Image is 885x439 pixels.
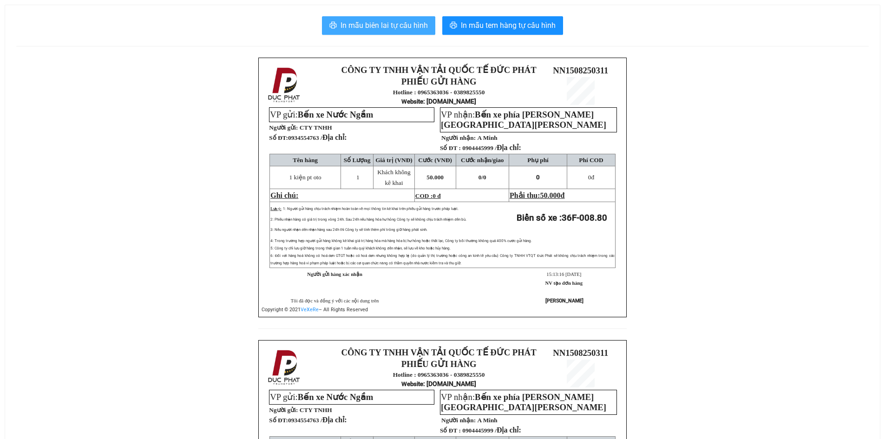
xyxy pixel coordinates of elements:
[270,239,532,243] span: 4: Trong trường hợp người gửi hàng không kê khai giá trị hàng hóa mà hàng hóa bị hư hỏng hoặc thấ...
[270,228,427,232] span: 3: Nếu người nhận đến nhận hàng sau 24h thì Công ty sẽ tính thêm phí trông giữ hàng phát sinh.
[401,359,477,369] strong: PHIẾU GỬI HÀNG
[415,192,441,199] span: COD :
[283,207,459,211] span: 1: Người gửi hàng chịu trách nhiệm hoàn toàn về mọi thông tin kê khai trên phiếu gửi hàng trước p...
[293,157,318,164] span: Tên hàng
[440,144,461,151] strong: Số ĐT :
[356,174,360,181] span: 1
[483,174,486,181] span: 0
[289,174,321,181] span: 1 kiện pt oto
[527,157,548,164] span: Phụ phí
[329,21,337,30] span: printer
[291,298,379,303] span: Tôi đã đọc và đồng ý với các nội dung trên
[262,307,368,313] span: Copyright © 2021 – All Rights Reserved
[298,110,374,119] span: Bến xe Nước Ngầm
[270,191,298,199] span: Ghi chú:
[441,392,606,412] span: Bến xe phía [PERSON_NAME][GEOGRAPHIC_DATA][PERSON_NAME]
[462,427,521,434] span: 0904445999 /
[462,144,521,151] span: 0904445999 /
[517,213,607,223] strong: Biển số xe :
[479,174,486,181] span: 0/
[269,417,347,424] strong: Số ĐT:
[298,392,374,402] span: Bến xe Nước Ngầm
[265,66,304,105] img: logo
[588,174,594,181] span: đ
[269,134,347,141] strong: Số ĐT:
[461,20,556,31] span: In mẫu tem hàng tự cấu hình
[441,110,606,130] span: VP nhận:
[341,65,537,75] strong: CÔNG TY TNHH VẬN TẢI QUỐC TẾ ĐỨC PHÁT
[270,110,373,119] span: VP gửi:
[288,417,347,424] span: 0934554763 /
[536,174,540,181] span: 0
[441,417,476,424] strong: Người nhận:
[270,254,615,265] span: 6: Đối với hàng hoá không có hoá đơn GTGT hoặc có hoá đơn nhưng không hợp lệ (do quản lý thị trườ...
[270,207,281,211] span: Lưu ý:
[401,77,477,86] strong: PHIẾU GỬI HÀNG
[269,124,298,131] strong: Người gửi:
[401,98,423,105] span: Website
[426,174,444,181] span: 50.000
[341,347,537,357] strong: CÔNG TY TNHH VẬN TẢI QUỐC TẾ ĐỨC PHÁT
[375,157,413,164] span: Giá trị (VNĐ)
[477,134,497,141] span: A Minh
[322,133,347,141] span: Địa chỉ:
[553,66,608,75] span: NN1508250311
[322,416,347,424] span: Địa chỉ:
[579,157,603,164] span: Phí COD
[341,20,428,31] span: In mẫu biên lai tự cấu hình
[442,16,563,35] button: printerIn mẫu tem hàng tự cấu hình
[377,169,410,186] span: Khách không kê khai
[441,134,476,141] strong: Người nhận:
[510,191,564,199] span: Phải thu:
[450,21,457,30] span: printer
[497,144,521,151] span: Địa chỉ:
[393,371,485,378] strong: Hotline : 0965363036 - 0389825550
[588,174,591,181] span: 0
[270,246,450,250] span: 5: Công ty chỉ lưu giữ hàng trong thời gian 1 tuần nếu quý khách không đến nhận, sẽ lưu về kho ho...
[270,392,373,402] span: VP gửi:
[562,213,607,223] span: 36F-008.80
[461,157,504,164] span: Cước nhận/giao
[300,124,332,131] span: CTY TNHH
[540,191,561,199] span: 50.000
[546,272,581,277] span: 15:13:16 [DATE]
[301,307,319,313] a: VeXeRe
[322,16,435,35] button: printerIn mẫu biên lai tự cấu hình
[553,348,608,358] span: NN1508250311
[401,380,423,387] span: Website
[401,98,476,105] strong: : [DOMAIN_NAME]
[300,406,332,413] span: CTY TNHH
[265,348,304,387] img: logo
[288,134,347,141] span: 0934554763 /
[561,191,565,199] span: đ
[545,281,583,286] strong: NV tạo đơn hàng
[401,380,476,387] strong: : [DOMAIN_NAME]
[344,157,371,164] span: Số Lượng
[418,157,452,164] span: Cước (VNĐ)
[270,217,466,222] span: 2: Phiếu nhận hàng có giá trị trong vòng 24h. Sau 24h nếu hàng hóa hư hỏng Công ty sẽ không chịu ...
[393,89,485,96] strong: Hotline : 0965363036 - 0389825550
[307,272,362,277] strong: Người gửi hàng xác nhận
[545,298,583,304] strong: [PERSON_NAME]
[441,110,606,130] span: Bến xe phía [PERSON_NAME][GEOGRAPHIC_DATA][PERSON_NAME]
[269,406,298,413] strong: Người gửi:
[477,417,497,424] span: A Minh
[497,426,521,434] span: Địa chỉ:
[433,192,440,199] span: 0 đ
[440,427,461,434] strong: Số ĐT :
[441,392,606,412] span: VP nhận:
